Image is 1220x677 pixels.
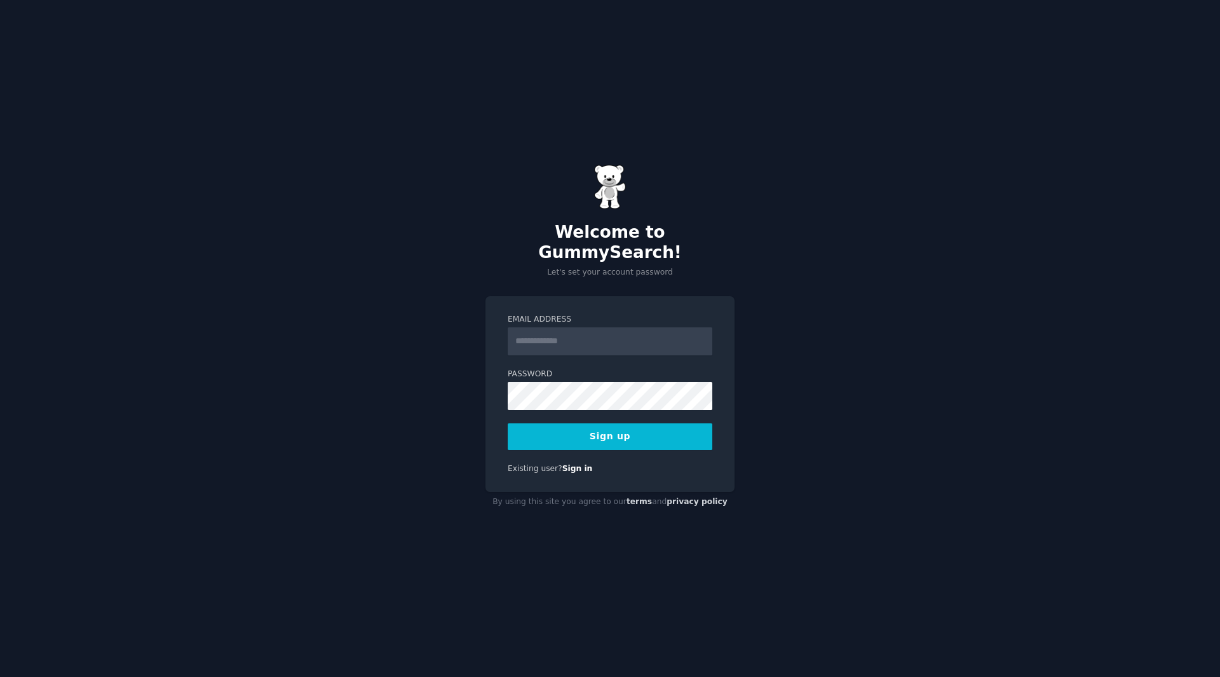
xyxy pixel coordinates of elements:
p: Let's set your account password [485,267,735,278]
button: Sign up [508,423,712,450]
img: Gummy Bear [594,165,626,209]
a: Sign in [562,464,593,473]
a: privacy policy [667,497,728,506]
div: By using this site you agree to our and [485,492,735,512]
span: Existing user? [508,464,562,473]
label: Password [508,369,712,380]
h2: Welcome to GummySearch! [485,222,735,263]
a: terms [627,497,652,506]
label: Email Address [508,314,712,325]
